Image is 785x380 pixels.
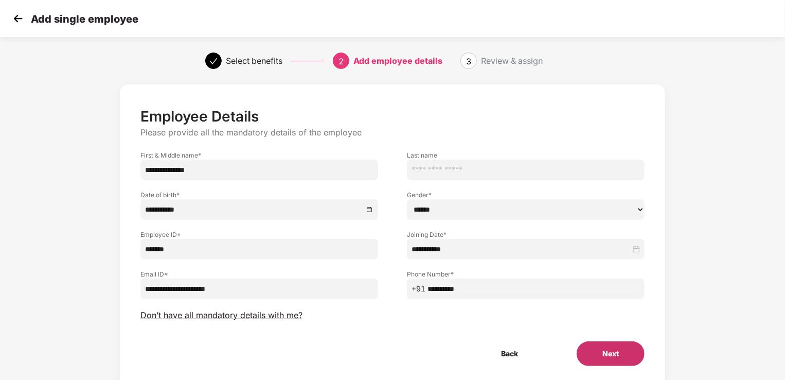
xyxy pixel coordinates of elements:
[475,341,544,366] button: Back
[226,53,282,69] div: Select benefits
[31,13,138,25] p: Add single employee
[407,151,645,160] label: Last name
[353,53,442,69] div: Add employee details
[209,57,218,65] span: check
[140,310,302,321] span: Don’t have all mandatory details with me?
[412,283,425,295] span: +91
[481,53,543,69] div: Review & assign
[577,341,645,366] button: Next
[140,191,378,199] label: Date of birth
[466,56,471,66] span: 3
[140,151,378,160] label: First & Middle name
[407,191,645,199] label: Gender
[407,230,645,239] label: Joining Date
[338,56,344,66] span: 2
[140,108,645,125] p: Employee Details
[407,270,645,279] label: Phone Number
[140,270,378,279] label: Email ID
[10,11,26,26] img: svg+xml;base64,PHN2ZyB4bWxucz0iaHR0cDovL3d3dy53My5vcmcvMjAwMC9zdmciIHdpZHRoPSIzMCIgaGVpZ2h0PSIzMC...
[140,127,645,138] p: Please provide all the mandatory details of the employee
[140,230,378,239] label: Employee ID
